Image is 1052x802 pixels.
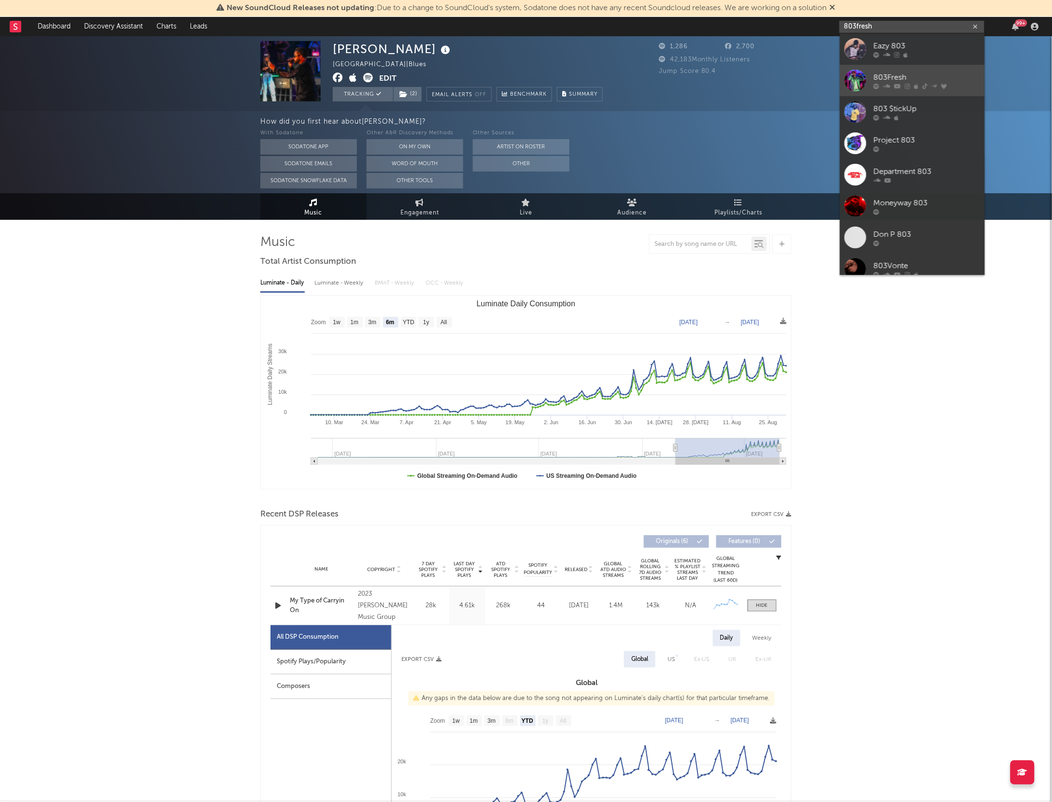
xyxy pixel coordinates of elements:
a: Benchmark [497,87,552,101]
div: 1.4M [600,601,632,611]
text: [DATE] [680,319,698,326]
div: 44 [524,601,558,611]
div: [DATE] [563,601,595,611]
div: 4.61k [452,601,483,611]
div: Any gaps in the data below are due to the song not appearing on Luminate's daily chart(s) for tha... [408,691,775,706]
div: Composers [270,674,391,699]
button: Export CSV [752,512,792,517]
a: 803Fresh [840,65,985,96]
text: YTD [403,319,414,326]
text: 1w [333,319,341,326]
div: 803 $tickUp [874,103,980,115]
text: 10k [398,792,406,798]
span: : Due to a change to SoundCloud's system, Sodatone does not have any recent Soundcloud releases. ... [227,4,827,12]
div: N/A [674,601,707,611]
button: 99+ [1012,23,1019,30]
a: Discovery Assistant [77,17,150,36]
button: Sodatone Snowflake Data [260,173,357,188]
span: Last Day Spotify Plays [452,561,477,578]
div: Department 803 [874,166,980,177]
text: Zoom [430,718,445,725]
button: Other [473,156,569,172]
span: Dismiss [830,4,836,12]
div: Project 803 [874,134,980,146]
text: 21. Apr [434,419,451,425]
div: 268k [488,601,519,611]
text: 2. Jun [544,419,558,425]
button: Features(0) [716,535,782,548]
text: 1w [453,718,460,725]
a: Music [260,193,367,220]
span: ATD Spotify Plays [488,561,513,578]
div: Luminate - Daily [260,275,305,291]
div: 28k [415,601,447,611]
span: Global Rolling 7D Audio Streams [637,558,664,581]
text: 25. Aug [759,419,777,425]
span: Spotify Popularity [524,562,553,576]
a: Dashboard [31,17,77,36]
svg: Luminate Daily Consumption [261,296,791,489]
span: 1,286 [659,43,688,50]
button: Originals(6) [644,535,709,548]
div: With Sodatone [260,128,357,139]
span: Features ( 0 ) [723,539,767,544]
span: Benchmark [510,89,547,100]
button: Artist on Roster [473,139,569,155]
div: Global Streaming Trend (Last 60D) [711,555,740,584]
text: [DATE] [731,717,749,724]
span: Engagement [400,207,439,219]
button: (2) [394,87,422,101]
span: Copyright [367,567,395,573]
button: Word Of Mouth [367,156,463,172]
em: Off [475,92,486,98]
div: All DSP Consumption [270,625,391,650]
button: On My Own [367,139,463,155]
span: Music [305,207,323,219]
text: 7. Apr [399,419,413,425]
span: Jump Score: 80.4 [659,68,716,74]
input: Search by song name or URL [650,241,752,248]
div: How did you first hear about [PERSON_NAME] ? [260,116,1052,128]
text: 14. [DATE] [647,419,672,425]
button: Summary [557,87,603,101]
text: Luminate Daily Consumption [477,300,576,308]
text: 3m [369,319,377,326]
div: 803Vonte [874,260,980,272]
span: 7 Day Spotify Plays [415,561,441,578]
text: 20k [398,759,406,765]
text: Zoom [311,319,326,326]
text: → [725,319,730,326]
div: Moneyway 803 [874,197,980,209]
div: [PERSON_NAME] [333,41,453,57]
span: Audience [618,207,647,219]
text: Global Streaming On-Demand Audio [417,473,518,479]
text: 1y [542,718,549,725]
a: Engagement [367,193,473,220]
a: 803Vonte [840,253,985,285]
span: ( 2 ) [393,87,422,101]
span: Originals ( 6 ) [650,539,695,544]
div: Other A&R Discovery Methods [367,128,463,139]
text: 16. Jun [579,419,596,425]
a: Leads [183,17,214,36]
div: 2023 [PERSON_NAME] Music Group [358,588,411,623]
span: Total Artist Consumption [260,256,356,268]
text: 28. [DATE] [683,419,709,425]
text: 5. May [471,419,487,425]
div: 143k [637,601,669,611]
div: Global [631,654,648,665]
span: Recent DSP Releases [260,509,339,520]
span: Global ATD Audio Streams [600,561,626,578]
text: 20k [278,369,287,374]
button: Tracking [333,87,393,101]
a: Playlists/Charts [685,193,792,220]
text: Luminate Daily Streams [267,344,274,405]
text: 1y [423,319,429,326]
div: My Type of Carryin On [290,596,353,615]
text: 10. Mar [325,419,343,425]
text: 6m [386,319,394,326]
a: Don P 803 [840,222,985,253]
button: Export CSV [401,657,441,662]
text: All [560,718,566,725]
div: All DSP Consumption [277,631,339,643]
